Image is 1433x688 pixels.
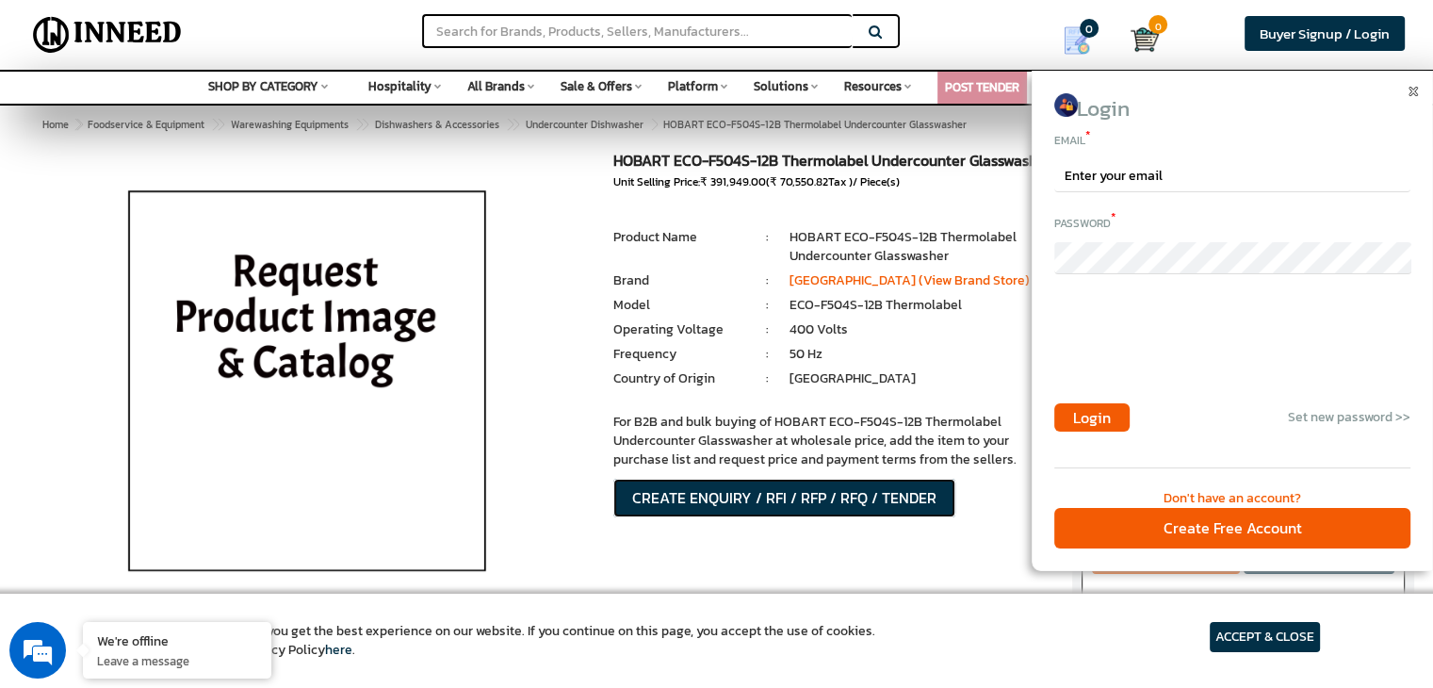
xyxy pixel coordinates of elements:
em: Submit [276,541,342,566]
span: Warewashing Equipments [231,117,349,132]
img: close icon [1409,87,1418,96]
div: Create Free Account [1054,508,1410,549]
span: > [650,113,660,136]
li: 50 Hz [790,345,1053,364]
li: Operating Voltage [613,320,745,339]
li: HOBART ECO-F504S-12B Thermolabel Undercounter Glasswasher [790,228,1053,266]
article: ACCEPT & CLOSE [1210,622,1320,652]
button: CREATE ENQUIRY / RFI / RFP / RFQ / TENDER [613,479,955,517]
span: Undercounter Dishwasher [526,117,643,132]
a: Warewashing Equipments [227,113,352,136]
button: Login [1054,403,1130,432]
img: salesiqlogo_leal7QplfZFryJ6FIlVepeu7OftD7mt8q6exU6-34PB8prfIgodN67KcxXM9Y7JQ_.png [130,455,143,467]
div: Email [1054,127,1410,150]
div: Leave a message [98,106,317,130]
iframe: reCAPTCHA [1054,311,1341,385]
span: Foodservice & Equipment [88,117,204,132]
a: [GEOGRAPHIC_DATA] (View Brand Store) [790,270,1030,290]
p: Leave a message [97,652,257,669]
h1: HOBART ECO-F504S-12B Thermolabel Undercounter Glasswasher [613,153,1053,174]
span: > [506,113,515,136]
span: Buyer Signup / Login [1260,23,1390,44]
a: Home [39,113,73,136]
li: : [745,369,790,388]
span: We are offline. Please leave us a message. [40,218,329,408]
img: Show My Quotes [1063,26,1091,55]
img: Inneed.Market [25,11,189,58]
img: login icon [1054,93,1078,117]
li: 400 Volts [790,320,1053,339]
article: We use cookies to ensure you get the best experience on our website. If you continue on this page... [113,622,875,660]
span: > [75,117,81,132]
img: HOBART ECO-F504S-12B Thermolabel Undercounter Glasswasher [87,153,527,624]
a: Undercounter Dishwasher [522,113,647,136]
span: Dishwashers & Accessories [375,117,499,132]
span: Sale & Offers [561,77,632,95]
span: HOBART ECO-F504S-12B Thermolabel Undercounter Glasswasher [84,117,967,132]
a: Foodservice & Equipment [84,113,208,136]
li: Frequency [613,345,745,364]
input: Search for Brands, Products, Sellers, Manufacturers... [422,14,852,48]
span: / Piece(s) [853,173,900,190]
span: Login [1073,406,1111,429]
textarea: Type your message and click 'Submit' [9,475,359,541]
span: Solutions [754,77,808,95]
img: logo_Zg8I0qSkbAqR2WFHt3p6CTuqpyXMFPubPcD2OT02zFN43Cy9FUNNG3NEPhM_Q1qe_.png [32,113,79,123]
a: Dishwashers & Accessories [371,113,503,136]
div: We're offline [97,631,257,649]
span: Platform [668,77,718,95]
div: Minimize live chat window [309,9,354,55]
div: Password [1054,210,1410,233]
span: Login [1077,92,1130,124]
span: > [211,113,220,136]
li: Brand [613,271,745,290]
li: : [745,271,790,290]
a: Cart 0 [1131,19,1145,60]
span: > [355,113,365,136]
li: Product Name [613,228,745,247]
li: : [745,345,790,364]
li: : [745,296,790,315]
li: : [745,320,790,339]
li: Country of Origin [613,369,745,388]
li: ECO-F504S-12B Thermolabel [790,296,1053,315]
a: here [325,640,352,660]
img: Cart [1131,25,1159,54]
em: Driven by SalesIQ [148,454,239,467]
a: POST TENDER [945,78,1019,96]
li: Model [613,296,745,315]
div: Unit Selling Price: ( Tax ) [613,174,1053,190]
a: Buyer Signup / Login [1245,16,1405,51]
div: Don't have an account? [1054,489,1410,508]
span: ₹ 391,949.00 [700,173,766,190]
a: Set new password >> [1288,407,1410,427]
span: ₹ 70,550.82 [770,173,828,190]
input: Enter your email [1054,160,1410,192]
li: : [745,228,790,247]
span: 0 [1148,15,1167,34]
span: Resources [844,77,902,95]
span: Hospitality [368,77,432,95]
p: For B2B and bulk buying of HOBART ECO-F504S-12B Thermolabel Undercounter Glasswasher at wholesale... [613,413,1053,469]
li: [GEOGRAPHIC_DATA] [790,369,1053,388]
span: All Brands [467,77,525,95]
span: SHOP BY CATEGORY [208,77,318,95]
a: my Quotes 0 [1037,19,1131,62]
span: 0 [1080,19,1099,38]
